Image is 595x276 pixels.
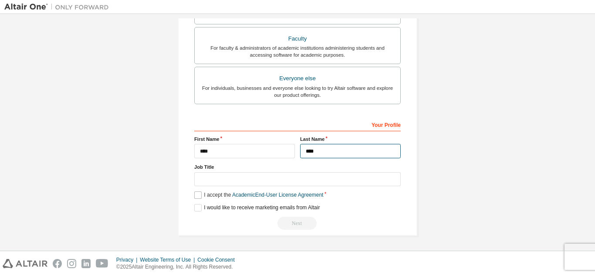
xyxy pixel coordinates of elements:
[194,217,401,230] div: Read and acccept EULA to continue
[194,117,401,131] div: Your Profile
[197,256,240,263] div: Cookie Consent
[200,33,395,45] div: Faculty
[200,85,395,99] div: For individuals, businesses and everyone else looking to try Altair software and explore our prod...
[140,256,197,263] div: Website Terms of Use
[194,204,320,211] label: I would like to receive marketing emails from Altair
[200,72,395,85] div: Everyone else
[67,259,76,268] img: instagram.svg
[300,136,401,143] label: Last Name
[194,136,295,143] label: First Name
[53,259,62,268] img: facebook.svg
[200,44,395,58] div: For faculty & administrators of academic institutions administering students and accessing softwa...
[81,259,91,268] img: linkedin.svg
[116,256,140,263] div: Privacy
[116,263,240,271] p: © 2025 Altair Engineering, Inc. All Rights Reserved.
[194,164,401,170] label: Job Title
[3,259,47,268] img: altair_logo.svg
[96,259,108,268] img: youtube.svg
[232,192,323,198] a: Academic End-User License Agreement
[194,191,323,199] label: I accept the
[4,3,113,11] img: Altair One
